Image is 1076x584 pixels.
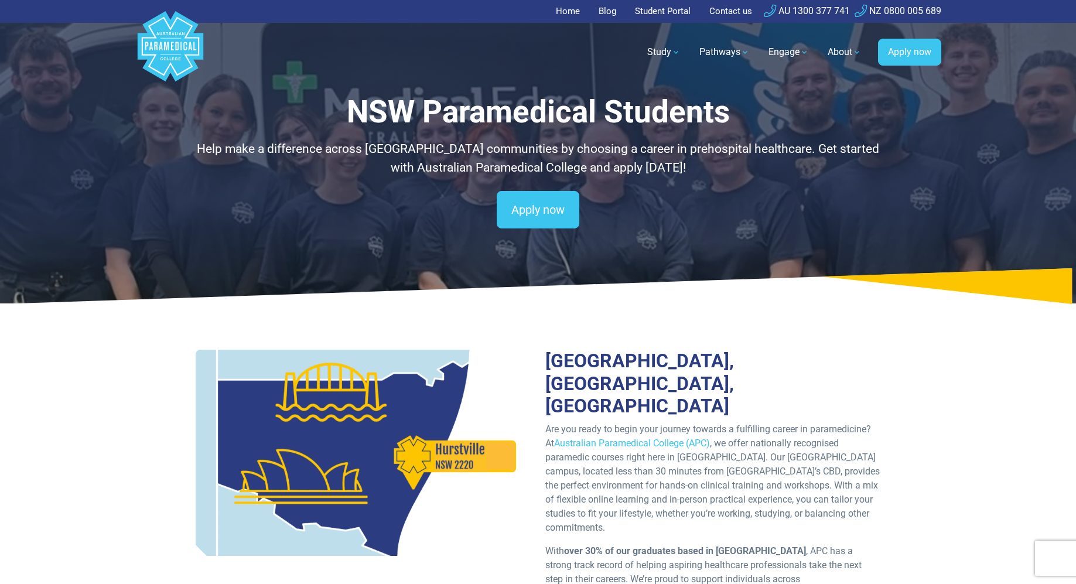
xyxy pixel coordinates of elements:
a: Australian Paramedical College [135,23,206,82]
a: NZ 0800 005 689 [855,5,941,16]
a: Study [640,36,688,69]
h2: [GEOGRAPHIC_DATA], [GEOGRAPHIC_DATA], [GEOGRAPHIC_DATA] [545,350,881,417]
a: Australian Paramedical College (APC) [554,438,710,449]
a: Pathways [692,36,757,69]
a: AU 1300 377 741 [764,5,850,16]
p: Are you ready to begin your journey towards a fulfilling career in paramedicine? At , we offer na... [545,422,881,535]
a: About [821,36,869,69]
p: Help make a difference across [GEOGRAPHIC_DATA] communities by choosing a career in prehospital h... [196,140,881,177]
a: Apply now [878,39,941,66]
strong: over 30% of our graduates based in [GEOGRAPHIC_DATA] [564,545,806,556]
a: Engage [761,36,816,69]
h1: NSW Paramedical Students [196,94,881,131]
a: Apply now [497,191,579,228]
